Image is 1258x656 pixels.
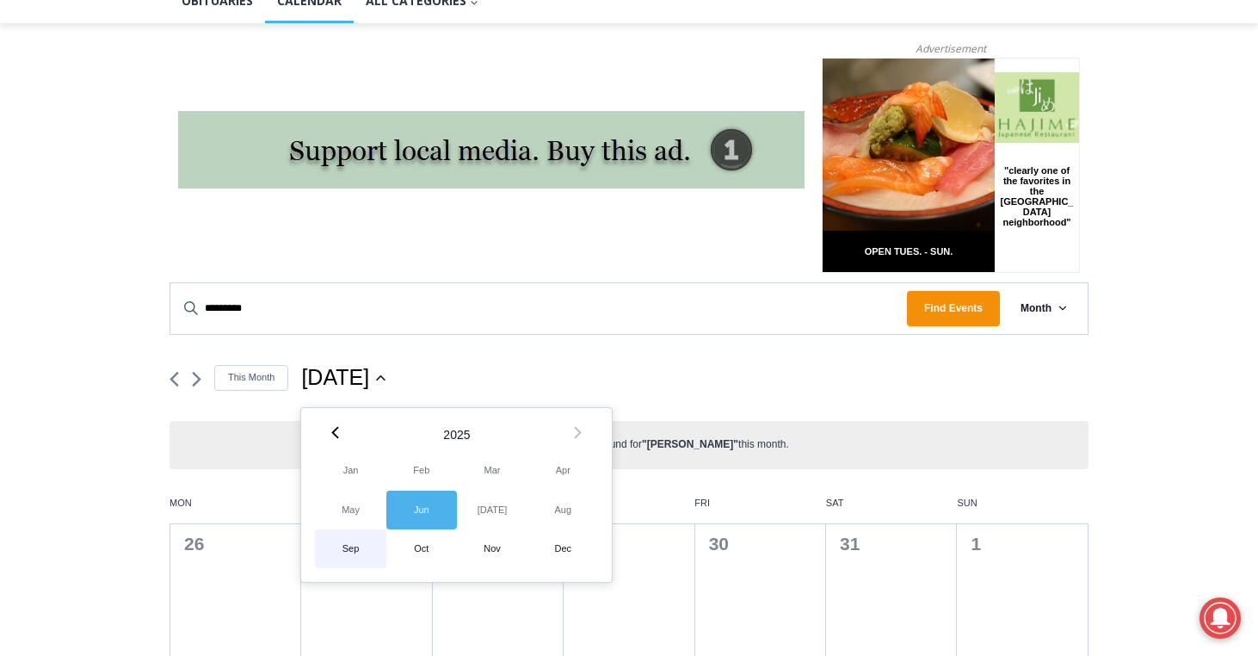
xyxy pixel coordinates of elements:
[435,1,813,167] div: Apply Now <> summer and RHS senior internships available
[642,438,738,450] strong: "[PERSON_NAME]"
[170,283,907,334] input: Enter Keyword. Search for events by Keyword.
[840,534,860,554] time: 31
[957,497,1088,510] span: Sun
[498,436,789,453] li: There were no results found for this month.
[898,40,1003,57] span: Advertisement
[527,529,598,568] span: Dec
[5,177,169,243] span: Open Tues. - Sun. [PHONE_NUMBER]
[564,497,695,510] span: Thu
[315,491,385,529] span: May
[527,451,598,490] span: Apr
[301,362,385,393] button: Click to toggle datepicker
[170,497,301,523] div: Monday
[315,451,385,490] span: Jan
[386,451,457,490] span: Feb
[315,529,385,568] span: Sep
[709,534,729,554] time: 30
[178,111,805,189] img: support local media, buy this ad
[1021,300,1051,317] span: Month
[826,497,958,510] span: Sat
[450,171,798,210] span: Intern @ [DOMAIN_NAME]
[184,534,204,554] time: 26
[1000,283,1088,334] button: Month
[564,497,695,523] div: Thursday
[694,497,826,523] div: Friday
[177,108,253,206] div: "clearly one of the favorites in the [GEOGRAPHIC_DATA] neighborhood"
[457,451,527,490] span: Mar
[355,408,558,452] th: 2025
[214,365,288,390] a: Click to select the current month
[527,491,598,529] span: Aug
[907,291,1000,326] button: Find Events
[301,362,369,393] span: [DATE]
[457,491,527,529] span: [DATE]
[192,371,201,387] a: Next month
[826,497,958,523] div: Saturday
[386,491,457,529] span: Jun
[170,371,179,387] a: Previous month
[414,167,834,214] a: Intern @ [DOMAIN_NAME]
[1,173,173,214] a: Open Tues. - Sun. [PHONE_NUMBER]
[957,497,1088,523] div: Sunday
[170,497,301,510] span: Mon
[694,497,826,510] span: Fri
[457,529,527,568] span: Nov
[386,529,457,568] span: Oct
[971,534,981,554] time: 1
